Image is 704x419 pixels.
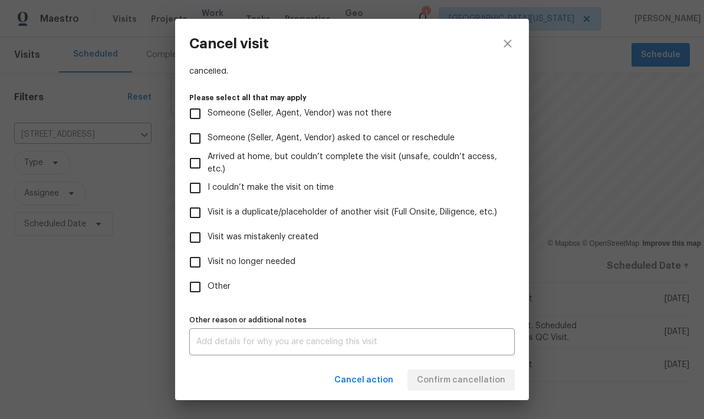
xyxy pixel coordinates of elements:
[189,316,515,324] label: Other reason or additional notes
[208,132,455,144] span: Someone (Seller, Agent, Vendor) asked to cancel or reschedule
[486,19,529,68] button: close
[208,281,231,293] span: Other
[208,231,318,243] span: Visit was mistakenly created
[330,369,398,391] button: Cancel action
[208,107,392,120] span: Someone (Seller, Agent, Vendor) was not there
[208,206,497,219] span: Visit is a duplicate/placeholder of another visit (Full Onsite, Diligence, etc.)
[208,151,505,176] span: Arrived at home, but couldn’t complete the visit (unsafe, couldn’t access, etc.)
[208,256,295,268] span: Visit no longer needed
[334,373,393,388] span: Cancel action
[208,182,334,194] span: I couldn’t make the visit on time
[189,94,515,101] label: Please select all that may apply
[189,35,269,52] h3: Cancel visit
